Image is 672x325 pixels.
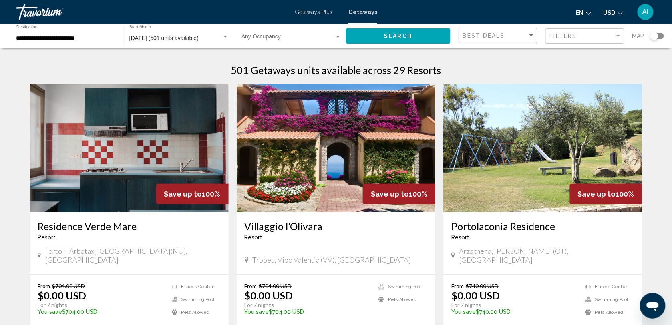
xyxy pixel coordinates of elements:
mat-select: Sort by [463,32,535,39]
span: Search [384,33,412,40]
p: For 7 nights [38,301,164,309]
span: Resort [245,234,263,241]
h1: 501 Getaways units available across 29 Resorts [231,64,441,76]
span: Save up to [371,190,409,198]
span: From [38,283,50,289]
span: Pets Allowed [181,310,210,315]
span: You save [451,309,476,315]
button: Change currency [604,7,623,18]
span: Filters [550,33,577,39]
span: From [245,283,257,289]
span: Swimming Pool [595,297,628,302]
p: $0.00 USD [245,289,293,301]
span: en [576,10,584,16]
button: Search [346,28,451,43]
p: $704.00 USD [245,309,371,315]
span: Swimming Pool [388,284,421,289]
img: 1348O01X.jpg [443,84,642,212]
button: Filter [545,28,624,44]
span: Resort [38,234,56,241]
p: For 7 nights [245,301,371,309]
span: You save [245,309,269,315]
span: Swimming Pool [181,297,215,302]
a: Residence Verde Mare [38,220,221,232]
span: Best Deals [463,32,505,39]
span: $704.00 USD [259,283,292,289]
span: Pets Allowed [388,297,416,302]
a: Portolaconia Residence [451,220,634,232]
p: For 7 nights [451,301,577,309]
span: Save up to [578,190,616,198]
span: Resort [451,234,469,241]
span: Fitness Center [181,284,214,289]
div: 100% [363,184,435,204]
div: 100% [570,184,642,204]
button: Change language [576,7,592,18]
img: 3248E01X.jpg [237,84,436,212]
span: You save [38,309,62,315]
span: $704.00 USD [52,283,85,289]
span: $740.00 USD [466,283,499,289]
a: Travorium [16,4,287,20]
span: Tortoli' Arbatax, [GEOGRAPHIC_DATA](NU), [GEOGRAPHIC_DATA] [45,247,221,264]
img: 2963I01X.jpg [30,84,229,212]
p: $0.00 USD [451,289,500,301]
div: 100% [156,184,229,204]
a: Getaways Plus [295,9,332,15]
span: Tropea, Vibo Valentia (VV), [GEOGRAPHIC_DATA] [253,255,411,264]
span: Pets Allowed [595,310,624,315]
span: Arzachena, [PERSON_NAME] (OT), [GEOGRAPHIC_DATA] [459,247,634,264]
a: Villaggio l'Olivara [245,220,428,232]
p: $0.00 USD [38,289,86,301]
span: Fitness Center [595,284,628,289]
button: User Menu [635,4,656,20]
iframe: Кнопка запуска окна обмена сообщениями [640,293,666,319]
p: $704.00 USD [38,309,164,315]
span: Map [632,30,644,42]
span: [DATE] (501 units available) [129,35,199,41]
span: USD [604,10,616,16]
span: From [451,283,464,289]
a: Getaways [348,9,377,15]
span: AI [642,8,649,16]
span: Save up to [164,190,202,198]
p: $740.00 USD [451,309,577,315]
